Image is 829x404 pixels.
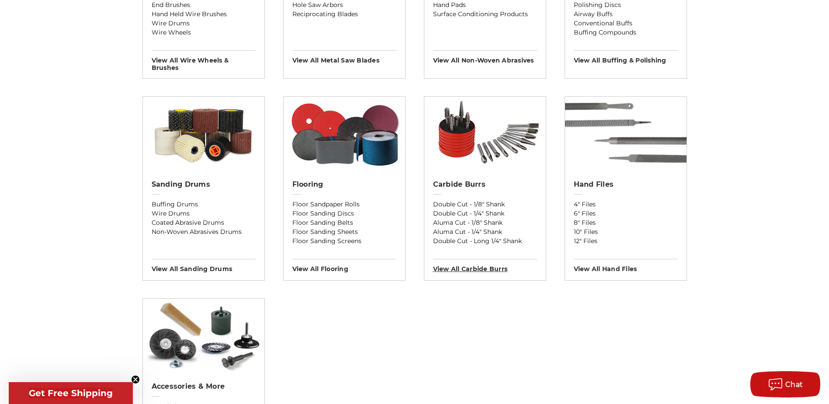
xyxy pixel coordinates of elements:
a: Floor Sanding Belts [292,218,396,227]
a: Non-Woven Abrasives Drums [152,227,256,237]
a: Wire Drums [152,209,256,218]
a: 12" Files [574,237,678,246]
button: Chat [750,371,820,397]
a: Surface Conditioning Products [433,10,537,19]
a: Double Cut - 1/8" Shank [433,200,537,209]
a: Floor Sanding Screens [292,237,396,246]
a: Wire Drums [152,19,256,28]
a: 8" Files [574,218,678,227]
h2: Accessories & More [152,382,256,391]
h3: View All sanding drums [152,259,256,273]
img: Accessories & More [143,299,264,373]
h3: View All hand files [574,259,678,273]
a: Floor Sandpaper Rolls [292,200,396,209]
h3: View All non-woven abrasives [433,50,537,64]
h2: Sanding Drums [152,180,256,189]
h2: Flooring [292,180,396,189]
a: End Brushes [152,0,256,10]
img: Sanding Drums [143,97,264,171]
a: Coated Abrasive Drums [152,218,256,227]
a: Wire Wheels [152,28,256,37]
a: Airway Buffs [574,10,678,19]
h3: View All metal saw blades [292,50,396,64]
a: Floor Sanding Discs [292,209,396,218]
a: 10" Files [574,227,678,237]
a: Hand Pads [433,0,537,10]
a: 4" Files [574,200,678,209]
a: Floor Sanding Sheets [292,227,396,237]
img: Flooring [284,97,405,171]
a: Double Cut - Long 1/4" Shank [433,237,537,246]
h2: Hand Files [574,180,678,189]
a: Hole Saw Arbors [292,0,396,10]
span: Get Free Shipping [29,388,113,398]
a: Conventional Buffs [574,19,678,28]
img: Hand Files [565,97,687,171]
a: Polishing Discs [574,0,678,10]
h2: Carbide Burrs [433,180,537,189]
a: Double Cut - 1/4" Shank [433,209,537,218]
a: Aluma Cut - 1/8" Shank [433,218,537,227]
a: Buffing Compounds [574,28,678,37]
a: Buffing Drums [152,200,256,209]
span: Chat [785,380,803,389]
h3: View All carbide burrs [433,259,537,273]
a: Aluma Cut - 1/4" Shank [433,227,537,237]
a: 6" Files [574,209,678,218]
button: Close teaser [131,375,140,384]
h3: View All buffing & polishing [574,50,678,64]
div: Get Free ShippingClose teaser [9,382,133,404]
h3: View All wire wheels & brushes [152,50,256,72]
a: Reciprocating Blades [292,10,396,19]
a: Hand Held Wire Brushes [152,10,256,19]
img: Carbide Burrs [424,97,546,171]
h3: View All flooring [292,259,396,273]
